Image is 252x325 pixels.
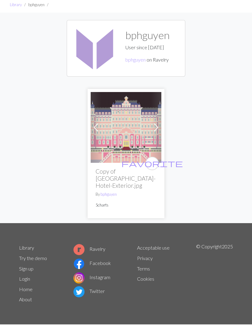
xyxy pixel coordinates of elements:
p: User since [DATE] [125,44,170,52]
a: Privacy [137,256,153,262]
h1: bphguyen [125,29,170,42]
img: Ravelry logo [73,245,85,256]
a: Twitter [73,289,105,295]
p: on Ravelry [125,57,170,64]
a: bphguyen [100,192,117,197]
i: favourite [121,158,183,170]
a: Library [19,245,34,251]
img: Facebook logo [73,259,85,270]
li: bphguyen [22,2,45,8]
img: gbhotel [91,93,161,163]
a: Home [19,287,33,293]
p: © Copyright 2025 [196,243,233,306]
a: Try the demo [19,256,47,262]
img: bphguyen [72,26,118,72]
a: About [19,297,32,303]
a: Acceptable use [137,245,170,251]
a: Login [19,276,30,282]
span: favorite [121,159,183,169]
a: Terms [137,266,150,272]
a: bphguyen [125,57,146,63]
a: gbhotel [91,124,161,130]
h2: Copy of [GEOGRAPHIC_DATA]-Hotel-Exterior.jpg [96,168,156,190]
a: Ravelry [73,247,105,252]
p: By [96,192,156,198]
a: Facebook [73,261,111,267]
a: Cookies [137,276,154,282]
img: Instagram logo [73,273,85,284]
a: Instagram [73,275,110,281]
button: favourite [145,157,159,171]
p: 5 charts [96,203,156,209]
a: Library [10,3,22,8]
img: Twitter logo [73,287,85,298]
a: Sign up [19,266,33,272]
